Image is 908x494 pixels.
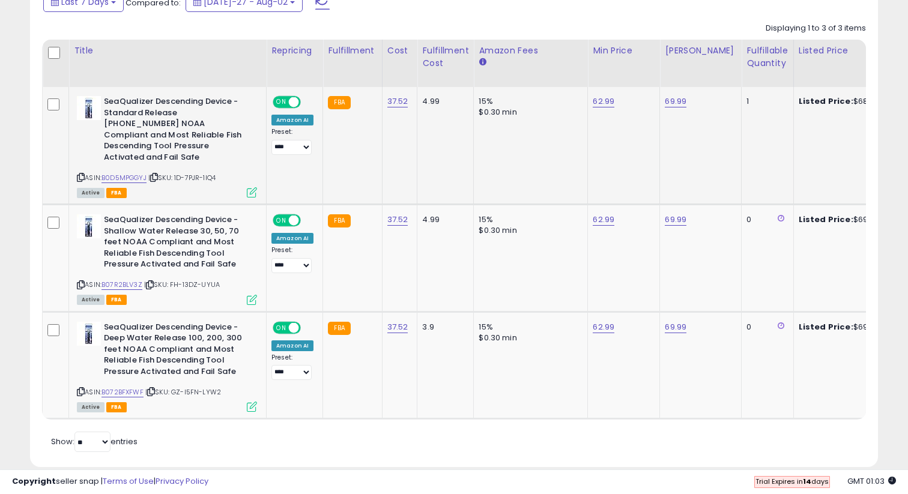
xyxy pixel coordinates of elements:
[101,387,144,397] a: B072BFXFWF
[746,214,784,225] div: 0
[387,44,413,57] div: Cost
[422,214,464,225] div: 4.99
[77,214,101,238] img: 41prJRuCinL._SL40_.jpg
[77,322,101,346] img: 41pT2SklVLL._SL40_.jpg
[803,477,811,486] b: 14
[156,475,208,487] a: Privacy Policy
[106,295,127,305] span: FBA
[74,44,261,57] div: Title
[271,246,313,273] div: Preset:
[387,95,408,107] a: 37.52
[271,354,313,381] div: Preset:
[665,214,686,226] a: 69.99
[299,97,318,107] span: OFF
[101,173,147,183] a: B0D5MPGGYJ
[799,95,853,107] b: Listed Price:
[271,115,313,125] div: Amazon AI
[387,321,408,333] a: 37.52
[799,321,853,333] b: Listed Price:
[799,214,853,225] b: Listed Price:
[101,280,142,290] a: B07R2BLV3Z
[271,340,313,351] div: Amazon AI
[144,280,220,289] span: | SKU: FH-13DZ-UYUA
[422,322,464,333] div: 3.9
[479,57,486,68] small: Amazon Fees.
[422,96,464,107] div: 4.99
[12,476,208,487] div: seller snap | |
[479,44,583,57] div: Amazon Fees
[847,475,896,487] span: 2025-08-10 01:03 GMT
[665,321,686,333] a: 69.99
[479,107,578,118] div: $0.30 min
[103,475,154,487] a: Terms of Use
[479,96,578,107] div: 15%
[106,402,127,412] span: FBA
[77,214,257,303] div: ASIN:
[51,436,138,447] span: Show: entries
[106,188,127,198] span: FBA
[299,322,318,333] span: OFF
[77,295,104,305] span: All listings currently available for purchase on Amazon
[271,128,313,155] div: Preset:
[145,387,221,397] span: | SKU: GZ-I5FN-LYW2
[328,322,350,335] small: FBA
[479,225,578,236] div: $0.30 min
[479,333,578,343] div: $0.30 min
[104,214,250,273] b: SeaQualizer Descending Device - Shallow Water Release 30, 50, 70 feet NOAA Compliant and Most Rel...
[593,321,614,333] a: 62.99
[479,322,578,333] div: 15%
[593,214,614,226] a: 62.99
[746,44,788,70] div: Fulfillable Quantity
[746,96,784,107] div: 1
[593,44,655,57] div: Min Price
[422,44,468,70] div: Fulfillment Cost
[274,215,289,226] span: ON
[799,214,898,225] div: $69.99
[77,96,257,196] div: ASIN:
[328,96,350,109] small: FBA
[274,97,289,107] span: ON
[799,96,898,107] div: $68.03
[104,96,250,166] b: SeaQualizer Descending Device - Standard Release [PHONE_NUMBER] NOAA Compliant and Most Reliable ...
[593,95,614,107] a: 62.99
[328,214,350,227] small: FBA
[12,475,56,487] strong: Copyright
[766,23,866,34] div: Displaying 1 to 3 of 3 items
[755,477,829,486] span: Trial Expires in days
[799,44,903,57] div: Listed Price
[387,214,408,226] a: 37.52
[299,215,318,226] span: OFF
[104,322,250,381] b: SeaQualizer Descending Device - Deep Water Release 100, 200, 300 feet NOAA Compliant and Most Rel...
[274,322,289,333] span: ON
[77,96,101,120] img: 41I8MzXVmzL._SL40_.jpg
[77,322,257,411] div: ASIN:
[746,322,784,333] div: 0
[77,402,104,412] span: All listings currently available for purchase on Amazon
[148,173,216,182] span: | SKU: 1D-7PJR-1IQ4
[665,95,686,107] a: 69.99
[799,322,898,333] div: $69.99
[479,214,578,225] div: 15%
[77,188,104,198] span: All listings currently available for purchase on Amazon
[665,44,736,57] div: [PERSON_NAME]
[328,44,377,57] div: Fulfillment
[271,44,318,57] div: Repricing
[271,233,313,244] div: Amazon AI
